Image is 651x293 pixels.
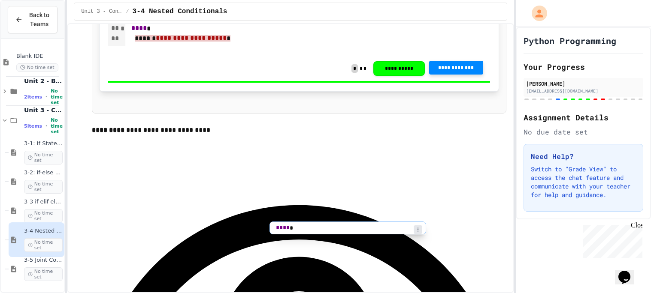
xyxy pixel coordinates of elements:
[16,53,63,60] span: Blank IDE
[24,198,63,206] span: 3-3 if-elif-else Statements
[24,209,63,223] span: No time set
[524,61,643,73] h2: Your Progress
[28,11,50,29] span: Back to Teams
[526,80,641,87] div: [PERSON_NAME]
[8,6,58,33] button: Back to Teams
[24,77,63,85] span: Unit 2 - Basic Structures
[24,106,63,114] span: Unit 3 - Conditionals
[126,8,129,15] span: /
[524,35,616,47] h1: Python Programming
[24,169,63,176] span: 3-2: if-else Statements
[24,180,63,194] span: No time set
[531,165,636,199] p: Switch to "Grade View" to access the chat feature and communicate with your teacher for help and ...
[51,117,63,135] span: No time set
[24,94,42,100] span: 2 items
[24,238,63,252] span: No time set
[24,151,63,164] span: No time set
[3,3,59,54] div: Chat with us now!Close
[24,257,63,264] span: 3-5 Joint Conditionals
[24,140,63,147] span: 3-1: If Statements
[45,123,47,129] span: •
[45,93,47,100] span: •
[615,259,642,284] iframe: chat widget
[531,151,636,161] h3: Need Help?
[524,127,643,137] div: No due date set
[51,88,63,105] span: No time set
[524,111,643,123] h2: Assignment Details
[81,8,122,15] span: Unit 3 - Conditionals
[24,227,63,235] span: 3-4 Nested Conditionals
[523,3,549,23] div: My Account
[24,267,63,281] span: No time set
[16,63,58,72] span: No time set
[526,88,641,94] div: [EMAIL_ADDRESS][DOMAIN_NAME]
[580,221,642,258] iframe: chat widget
[133,6,227,17] span: 3-4 Nested Conditionals
[24,123,42,129] span: 5 items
